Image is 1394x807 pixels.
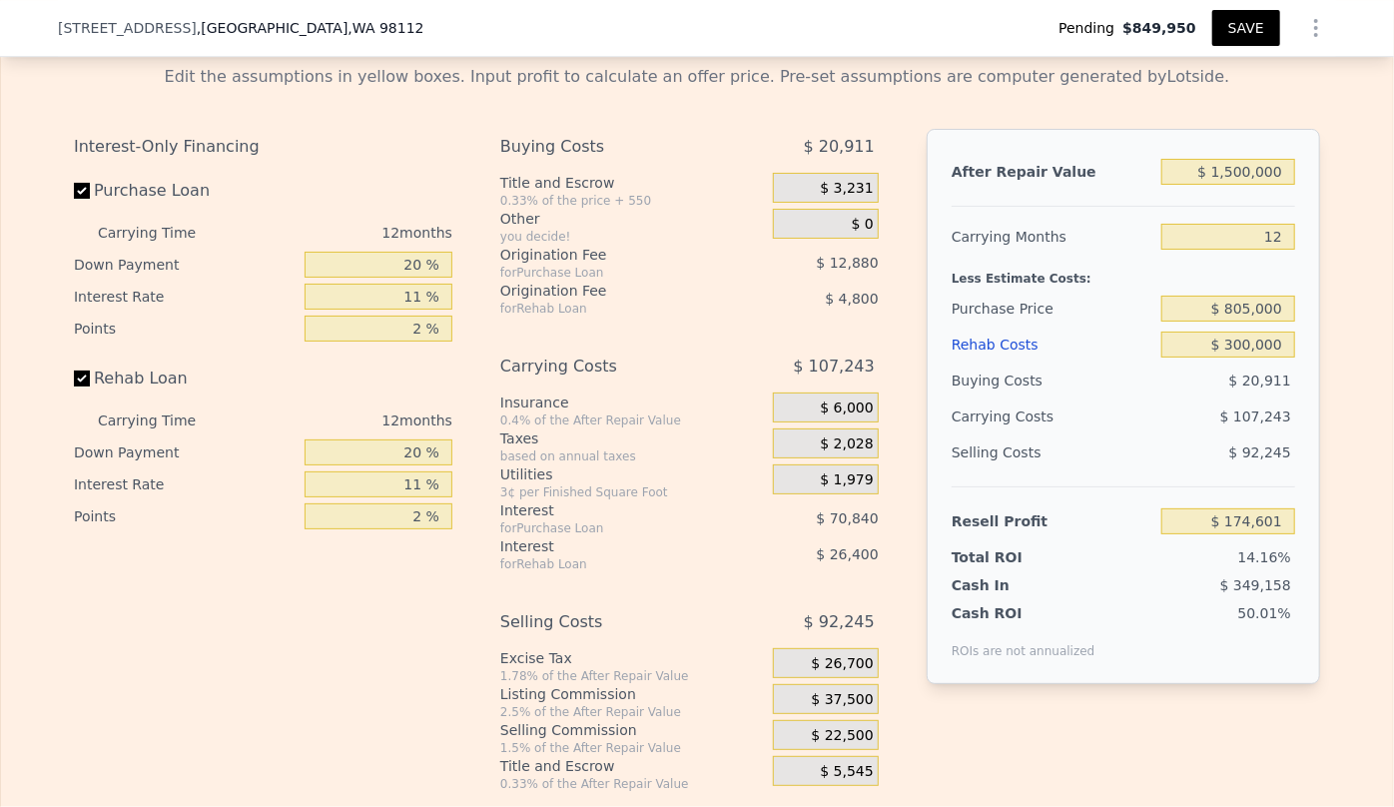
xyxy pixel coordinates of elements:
span: $ 20,911 [804,129,875,165]
div: Other [500,209,765,229]
div: Interest Rate [74,281,297,313]
div: Total ROI [952,547,1076,567]
div: After Repair Value [952,154,1153,190]
div: Carrying Time [98,404,228,436]
div: Buying Costs [952,363,1153,399]
div: Origination Fee [500,281,723,301]
div: Purchase Price [952,291,1153,327]
span: $ 70,840 [817,510,879,526]
label: Rehab Loan [74,361,297,397]
span: $ 22,500 [812,727,874,745]
span: $ 1,979 [820,471,873,489]
div: 1.5% of the After Repair Value [500,740,765,756]
span: $ 20,911 [1229,373,1291,389]
span: $ 6,000 [820,400,873,417]
div: 3¢ per Finished Square Foot [500,484,765,500]
div: Cash In [952,575,1076,595]
div: Selling Commission [500,720,765,740]
span: $ 5,545 [820,763,873,781]
div: Interest Rate [74,468,297,500]
span: $ 349,158 [1220,577,1291,593]
span: $ 4,800 [825,291,878,307]
div: Title and Escrow [500,756,765,776]
span: $ 107,243 [1220,408,1291,424]
span: $ 26,700 [812,655,874,673]
div: Interest [500,536,723,556]
div: Buying Costs [500,129,723,165]
div: Carrying Months [952,219,1153,255]
input: Rehab Loan [74,371,90,387]
span: $ 12,880 [817,255,879,271]
div: Selling Costs [952,434,1153,470]
div: Title and Escrow [500,173,765,193]
div: Down Payment [74,249,297,281]
label: Purchase Loan [74,173,297,209]
div: Interest [500,500,723,520]
span: , WA 98112 [348,20,423,36]
span: $ 92,245 [1229,444,1291,460]
div: 0.33% of the After Repair Value [500,776,765,792]
div: Edit the assumptions in yellow boxes. Input profit to calculate an offer price. Pre-set assumptio... [74,65,1320,89]
span: $ 92,245 [804,604,875,640]
div: 0.33% of the price + 550 [500,193,765,209]
span: $849,950 [1122,18,1196,38]
div: you decide! [500,229,765,245]
button: Show Options [1296,8,1336,48]
span: $ 37,500 [812,691,874,709]
div: for Purchase Loan [500,520,723,536]
div: Carrying Time [98,217,228,249]
div: Rehab Costs [952,327,1153,363]
span: $ 2,028 [820,435,873,453]
span: $ 107,243 [793,349,874,385]
div: Utilities [500,464,765,484]
div: Resell Profit [952,503,1153,539]
div: Points [74,500,297,532]
div: 1.78% of the After Repair Value [500,668,765,684]
span: , [GEOGRAPHIC_DATA] [197,18,424,38]
button: SAVE [1212,10,1280,46]
div: Taxes [500,428,765,448]
div: Less Estimate Costs: [952,255,1295,291]
div: for Rehab Loan [500,301,723,317]
div: Listing Commission [500,684,765,704]
div: for Purchase Loan [500,265,723,281]
div: for Rehab Loan [500,556,723,572]
span: $ 3,231 [820,180,873,198]
div: Carrying Costs [500,349,723,385]
div: Insurance [500,393,765,412]
input: Purchase Loan [74,183,90,199]
div: 12 months [236,404,452,436]
span: $ 0 [852,216,874,234]
div: 2.5% of the After Repair Value [500,704,765,720]
div: Carrying Costs [952,399,1076,434]
span: [STREET_ADDRESS] [58,18,197,38]
div: Selling Costs [500,604,723,640]
div: based on annual taxes [500,448,765,464]
div: Origination Fee [500,245,723,265]
div: Cash ROI [952,603,1095,623]
span: 50.01% [1238,605,1291,621]
div: Interest-Only Financing [74,129,452,165]
div: Points [74,313,297,345]
span: 14.16% [1238,549,1291,565]
span: Pending [1058,18,1122,38]
div: ROIs are not annualized [952,623,1095,659]
div: 0.4% of the After Repair Value [500,412,765,428]
span: $ 26,400 [817,546,879,562]
div: Down Payment [74,436,297,468]
div: 12 months [236,217,452,249]
div: Excise Tax [500,648,765,668]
